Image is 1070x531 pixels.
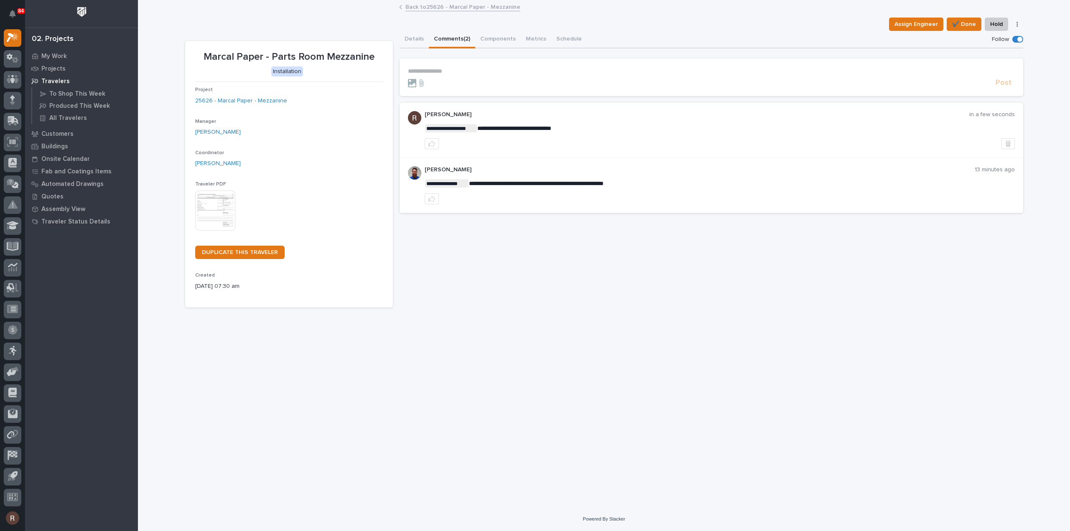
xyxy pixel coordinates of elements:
[25,165,138,178] a: Fab and Coatings Items
[405,2,520,11] a: Back to25626 - Marcal Paper - Mezzanine
[25,215,138,228] a: Traveler Status Details
[195,282,383,291] p: [DATE] 07:30 am
[1001,138,1015,149] button: Delete post
[985,18,1008,31] button: Hold
[18,8,24,14] p: 84
[195,119,216,124] span: Manager
[49,114,87,122] p: All Travelers
[4,509,21,527] button: users-avatar
[992,78,1015,88] button: Post
[25,190,138,203] a: Quotes
[195,51,383,63] p: Marcal Paper - Parts Room Mezzanine
[32,88,138,99] a: To Shop This Week
[25,50,138,62] a: My Work
[551,31,587,48] button: Schedule
[10,10,21,23] div: Notifications84
[41,65,66,73] p: Projects
[49,90,105,98] p: To Shop This Week
[32,100,138,112] a: Produced This Week
[195,182,226,187] span: Traveler PDF
[894,19,938,29] span: Assign Engineer
[25,75,138,87] a: Travelers
[41,180,104,188] p: Automated Drawings
[408,166,421,180] img: 6hTokn1ETDGPf9BPokIQ
[947,18,981,31] button: ✔️ Done
[41,53,67,60] p: My Work
[195,128,241,137] a: [PERSON_NAME]
[583,516,625,521] a: Powered By Stacker
[425,166,975,173] p: [PERSON_NAME]
[41,78,70,85] p: Travelers
[521,31,551,48] button: Metrics
[408,111,421,124] img: AATXAJzQ1Gz112k1-eEngwrIHvmFm-wfF_dy1drktBUI=s96-c
[475,31,521,48] button: Components
[32,112,138,124] a: All Travelers
[41,206,85,213] p: Assembly View
[41,155,90,163] p: Onsite Calendar
[195,87,213,92] span: Project
[41,218,110,226] p: Traveler Status Details
[969,111,1015,118] p: in a few seconds
[25,127,138,140] a: Customers
[41,130,74,138] p: Customers
[32,35,74,44] div: 02. Projects
[889,18,943,31] button: Assign Engineer
[25,140,138,152] a: Buildings
[992,36,1009,43] p: Follow
[425,193,439,204] button: like this post
[4,5,21,23] button: Notifications
[425,138,439,149] button: like this post
[41,168,112,175] p: Fab and Coatings Items
[25,62,138,75] a: Projects
[41,193,64,201] p: Quotes
[975,166,1015,173] p: 13 minutes ago
[271,66,303,77] div: Installation
[952,19,976,29] span: ✔️ Done
[202,249,278,255] span: DUPLICATE THIS TRAVELER
[195,150,224,155] span: Coordinator
[25,178,138,190] a: Automated Drawings
[990,19,1003,29] span: Hold
[195,97,287,105] a: 25626 - Marcal Paper - Mezzanine
[996,78,1011,88] span: Post
[25,203,138,215] a: Assembly View
[195,273,215,278] span: Created
[195,159,241,168] a: [PERSON_NAME]
[41,143,68,150] p: Buildings
[400,31,429,48] button: Details
[429,31,475,48] button: Comments (2)
[74,4,89,20] img: Workspace Logo
[195,246,285,259] a: DUPLICATE THIS TRAVELER
[425,111,969,118] p: [PERSON_NAME]
[49,102,110,110] p: Produced This Week
[25,152,138,165] a: Onsite Calendar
